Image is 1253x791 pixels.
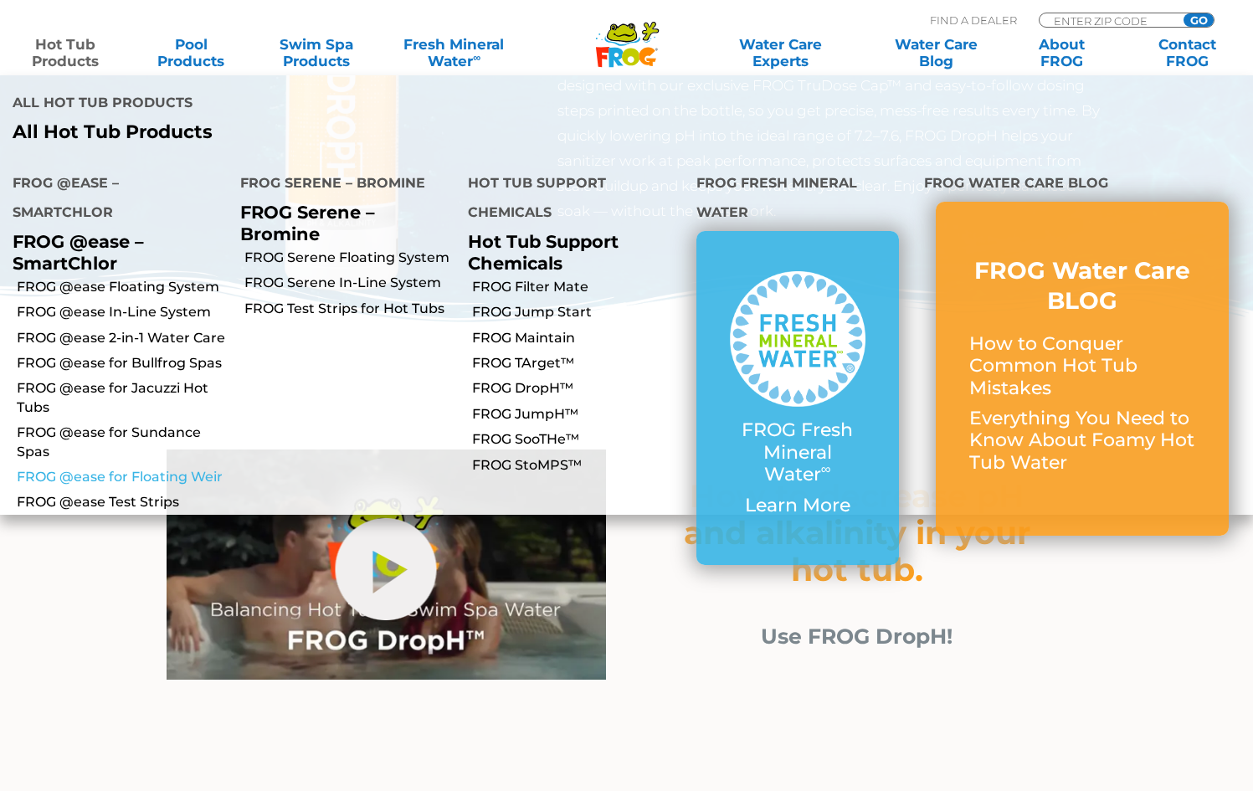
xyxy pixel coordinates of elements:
a: Hot Tub Support Chemicals [468,231,619,273]
p: FROG Fresh Mineral Water [730,419,865,485]
a: Swim SpaProducts [268,36,366,69]
p: FROG @ease – SmartChlor [13,231,215,273]
a: FROG Filter Mate [472,278,683,296]
a: FROG @ease for Floating Weir [17,468,228,486]
a: FROG TArget™ [472,354,683,372]
a: AboutFROG [1014,36,1112,69]
p: Find A Dealer [930,13,1017,28]
img: Video - FROG DropH [167,449,606,681]
h4: FROG Serene – Bromine [240,168,443,202]
a: FROG SooTHe™ [472,430,683,449]
a: FROG Maintain [472,329,683,347]
span: Use FROG DropH! [761,624,953,649]
a: FROG @ease 2-in-1 Water Care [17,329,228,347]
sup: ∞ [821,460,831,477]
h4: All Hot Tub Products [13,88,614,121]
a: FROG @ease Test Strips [17,493,228,511]
a: FROG @ease for Sundance Spas [17,424,228,461]
a: FROG Fresh Mineral Water∞ Learn More [730,271,865,525]
a: FROG Water Care BLOG How to Conquer Common Hot Tub Mistakes Everything You Need to Know About Foa... [969,255,1195,482]
span: How to decrease pH and alkalinity in your hot tub. [684,476,1030,589]
a: PoolProducts [142,36,240,69]
a: FROG DropH™ [472,379,683,398]
h4: FROG Water Care Blog [924,168,1240,202]
a: FROG Test Strips for Hot Tubs [244,300,455,318]
a: ContactFROG [1138,36,1236,69]
a: FROG Jump Start [472,303,683,321]
p: Learn More [730,495,865,516]
a: FROG @ease for Bullfrog Spas [17,354,228,372]
a: Water CareBlog [888,36,986,69]
a: FROG Serene Floating System [244,249,455,267]
p: How to Conquer Common Hot Tub Mistakes [969,333,1195,399]
a: FROG @ease for Jacuzzi Hot Tubs [17,379,228,417]
a: Water CareExperts [701,36,860,69]
a: FROG StoMPS™ [472,456,683,475]
h4: Hot Tub Support Chemicals [468,168,670,231]
a: Fresh MineralWater∞ [393,36,516,69]
a: FROG @ease In-Line System [17,303,228,321]
p: FROG Serene – Bromine [240,202,443,244]
input: GO [1184,13,1214,27]
h4: FROG Fresh Mineral Water [696,168,899,231]
p: Everything You Need to Know About Foamy Hot Tub Water [969,408,1195,474]
h3: FROG Water Care BLOG [969,255,1195,316]
h4: FROG @ease – SmartChlor [13,168,215,231]
a: FROG Serene In-Line System [244,274,455,292]
a: Hot TubProducts [17,36,115,69]
sup: ∞ [473,51,480,64]
a: FROG @ease Floating System [17,278,228,296]
a: All Hot Tub Products [13,121,614,143]
a: FROG JumpH™ [472,405,683,424]
input: Zip Code Form [1052,13,1165,28]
